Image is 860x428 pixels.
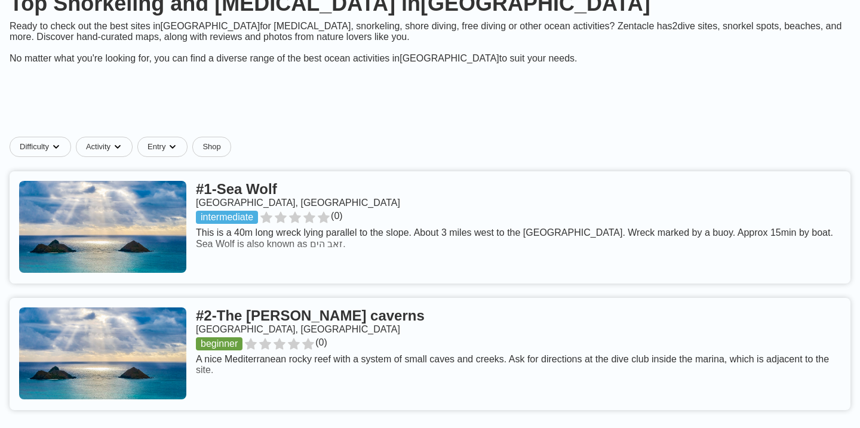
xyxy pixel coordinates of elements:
[148,142,165,152] span: Entry
[20,142,49,152] span: Difficulty
[192,137,231,157] a: Shop
[113,142,122,152] img: dropdown caret
[86,142,110,152] span: Activity
[137,137,192,157] button: Entrydropdown caret
[76,137,137,157] button: Activitydropdown caret
[168,142,177,152] img: dropdown caret
[10,137,76,157] button: Difficultydropdown caret
[51,142,61,152] img: dropdown caret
